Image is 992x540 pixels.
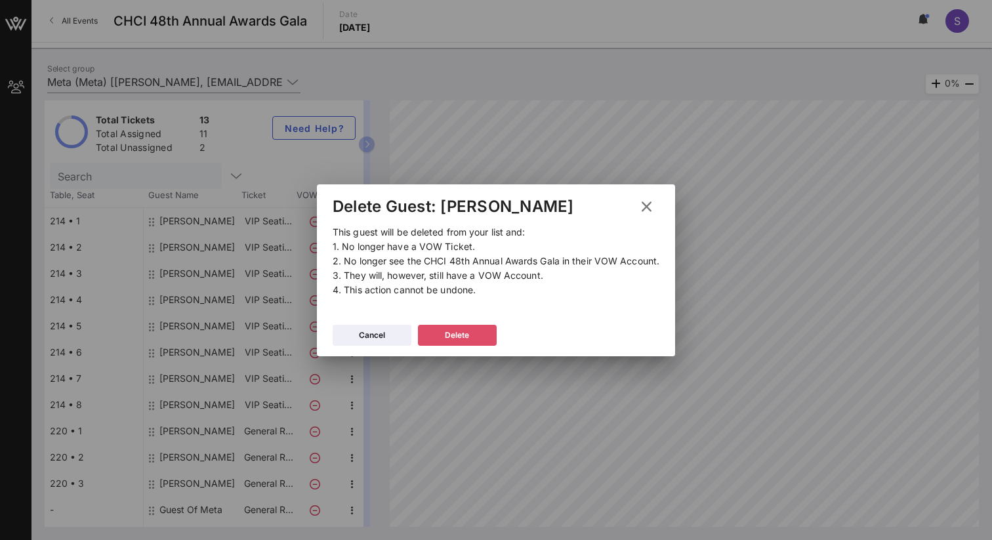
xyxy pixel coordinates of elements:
div: Delete [445,329,469,342]
div: Delete Guest: [PERSON_NAME] [333,197,574,217]
div: Cancel [359,329,385,342]
p: This guest will be deleted from your list and: 1. No longer have a VOW Ticket. 2. No longer see t... [333,225,659,297]
button: Cancel [333,325,411,346]
button: Delete [418,325,497,346]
